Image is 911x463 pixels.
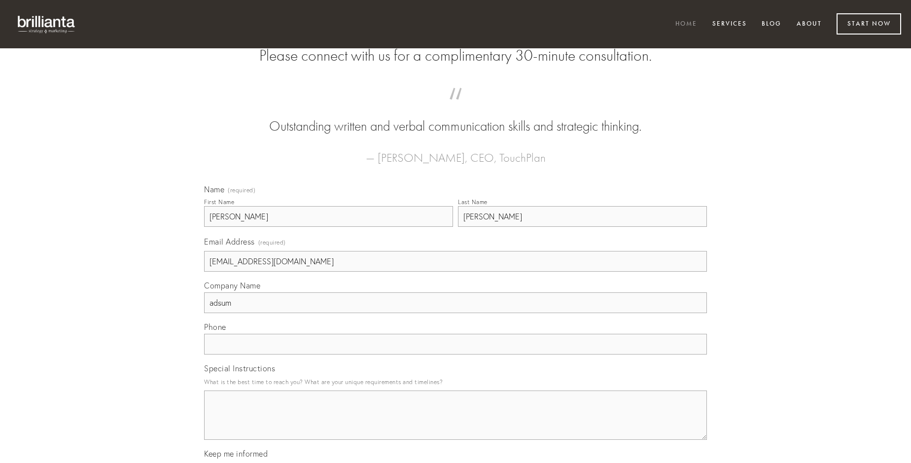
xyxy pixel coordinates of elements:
[755,16,788,33] a: Blog
[204,237,255,247] span: Email Address
[706,16,753,33] a: Services
[669,16,703,33] a: Home
[258,236,286,249] span: (required)
[204,363,275,373] span: Special Instructions
[204,198,234,206] div: First Name
[204,322,226,332] span: Phone
[228,187,255,193] span: (required)
[10,10,84,38] img: brillianta - research, strategy, marketing
[204,281,260,290] span: Company Name
[220,136,691,168] figcaption: — [PERSON_NAME], CEO, TouchPlan
[220,98,691,136] blockquote: Outstanding written and verbal communication skills and strategic thinking.
[204,375,707,389] p: What is the best time to reach you? What are your unique requirements and timelines?
[204,184,224,194] span: Name
[837,13,901,35] a: Start Now
[204,449,268,459] span: Keep me informed
[204,46,707,65] h2: Please connect with us for a complimentary 30-minute consultation.
[790,16,828,33] a: About
[220,98,691,117] span: “
[458,198,488,206] div: Last Name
